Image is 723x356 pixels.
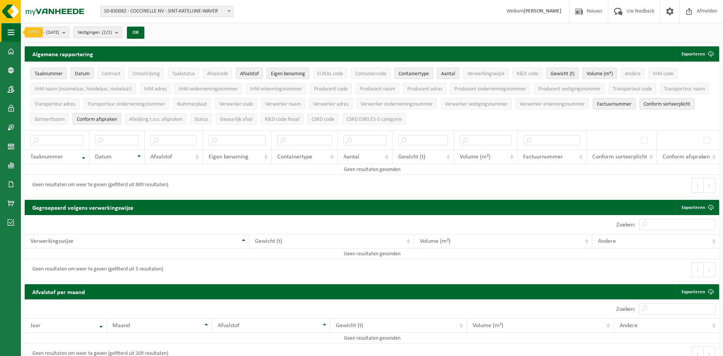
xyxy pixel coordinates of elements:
a: Exporteren [676,200,718,215]
button: ContainercodeContainercode: Activate to sort [351,68,391,79]
span: Taaknummer [35,71,63,77]
h2: Algemene rapportering [25,46,101,62]
span: Containertype [277,154,312,160]
button: Verwerker adresVerwerker adres: Activate to sort [309,98,353,109]
button: SorteerfoutenSorteerfouten: Activate to sort [30,113,69,125]
span: Afvalcode [207,71,228,77]
button: Conform sorteerplicht : Activate to sort [639,98,695,109]
button: IHM erkenningsnummerIHM erkenningsnummer: Activate to sort [246,83,306,94]
button: Verwerker ondernemingsnummerVerwerker ondernemingsnummer: Activate to sort [356,98,437,109]
span: Verwerker erkenningsnummer [520,101,585,107]
span: Taaknummer [30,154,63,160]
span: Volume (m³) [420,238,451,244]
button: CSRD codeCSRD code: Activate to sort [307,113,339,125]
span: Verwerkingswijze [467,71,505,77]
span: Producent naam [360,86,395,92]
span: Vestigingen [78,27,112,38]
span: Gewicht (t) [551,71,574,77]
span: Containercode [355,71,386,77]
button: IHM adresIHM adres: Activate to sort [140,83,171,94]
button: [DATE] - [DATE] [25,27,70,38]
span: IHM adres [144,86,166,92]
span: Producent ondernemingsnummer [454,86,526,92]
button: R&D codeR&amp;D code: Activate to sort [513,68,543,79]
span: Jaar [30,323,41,329]
a: Exporteren [676,284,718,299]
span: Omschrijving [133,71,160,77]
button: Next [704,178,715,193]
button: Producent vestigingsnummerProducent vestigingsnummer: Activate to sort [534,83,605,94]
span: Factuurnummer [597,101,631,107]
button: StatusStatus: Activate to sort [190,113,212,125]
span: Aantal [441,71,455,77]
span: Transporteur ondernemingsnummer [87,101,165,107]
button: Verwerker vestigingsnummerVerwerker vestigingsnummer: Activate to sort [441,98,512,109]
span: Conform sorteerplicht [644,101,690,107]
span: 10-830082 - COCCINELLE NV - SINT-KATELIJNE-WAVER [100,6,233,17]
span: Afvalstof [240,71,259,77]
span: Status [195,117,208,122]
span: Verwerkingswijze [30,238,73,244]
button: Eigen benamingEigen benaming: Activate to sort [267,68,309,79]
span: R&D code finaal [265,117,299,122]
button: Conform afspraken : Activate to sort [73,113,121,125]
span: Gewicht (t) [255,238,282,244]
span: 10-830082 - COCCINELLE NV - SINT-KATELIJNE-WAVER [101,6,233,17]
button: Previous [691,178,704,193]
button: Transporteur codeTransporteur code: Activate to sort [609,83,656,94]
span: Producent vestigingsnummer [538,86,601,92]
span: Aantal [343,154,359,160]
span: Taakstatus [172,71,195,77]
button: IHM ondernemingsnummerIHM ondernemingsnummer: Activate to sort [174,83,242,94]
span: Gevaarlijk afval [220,117,253,122]
button: Producent naamProducent naam: Activate to sort [356,83,399,94]
label: Zoeken: [616,222,635,228]
span: Andere [598,238,616,244]
div: Geen resultaten om weer te geven (gefilterd uit 889 resultaten) [28,179,168,192]
span: Volume (m³) [460,154,490,160]
span: Afvalstof [218,323,239,329]
span: Producent adres [407,86,442,92]
button: EURAL codeEURAL code: Activate to sort [313,68,347,79]
span: Conform sorteerplicht [592,154,647,160]
button: Vestigingen(2/2) [73,27,122,38]
span: IHM naam (inzamelaar, handelaar, makelaar) [35,86,132,92]
span: Verwerker naam [265,101,301,107]
button: Transporteur adresTransporteur adres: Activate to sort [30,98,79,109]
button: ContainertypeContainertype: Activate to sort [394,68,433,79]
button: AfvalstofAfvalstof: Activate to sort [236,68,263,79]
button: FactuurnummerFactuurnummer: Activate to sort [593,98,636,109]
button: Producent codeProducent code: Activate to sort [310,83,352,94]
button: TaaknummerTaaknummer: Activate to remove sorting [30,68,67,79]
span: Maand [112,323,130,329]
button: OK [127,27,144,39]
span: Verwerker ondernemingsnummer [361,101,433,107]
button: ContractContract: Activate to sort [98,68,125,79]
span: Eigen benaming [209,154,248,160]
span: Factuurnummer [523,154,563,160]
button: TaakstatusTaakstatus: Activate to sort [168,68,199,79]
button: Gevaarlijk afval : Activate to sort [216,113,257,125]
span: Transporteur naam [664,86,705,92]
span: Nummerplaat [177,101,207,107]
button: Verwerker naamVerwerker naam: Activate to sort [261,98,305,109]
span: Volume (m³) [587,71,613,77]
button: R&D code finaalR&amp;D code finaal: Activate to sort [261,113,304,125]
span: Andere [625,71,641,77]
button: Verwerker codeVerwerker code: Activate to sort [215,98,257,109]
span: Datum [75,71,90,77]
button: Gewicht (t)Gewicht (t): Activate to sort [546,68,579,79]
button: Transporteur naamTransporteur naam: Activate to sort [660,83,709,94]
span: Conform afspraken [663,154,710,160]
button: AantalAantal: Activate to sort [437,68,459,79]
span: IHM code [653,71,674,77]
button: Producent ondernemingsnummerProducent ondernemingsnummer: Activate to sort [450,83,530,94]
span: Gewicht (t) [398,154,426,160]
count: (2/2) [102,30,112,35]
span: EURAL code [317,71,343,77]
h2: Afvalstof per maand [25,284,93,299]
button: Previous [691,262,704,277]
span: [DATE] - [DATE] [29,27,59,38]
span: Verwerker adres [313,101,348,107]
span: IHM erkenningsnummer [250,86,302,92]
